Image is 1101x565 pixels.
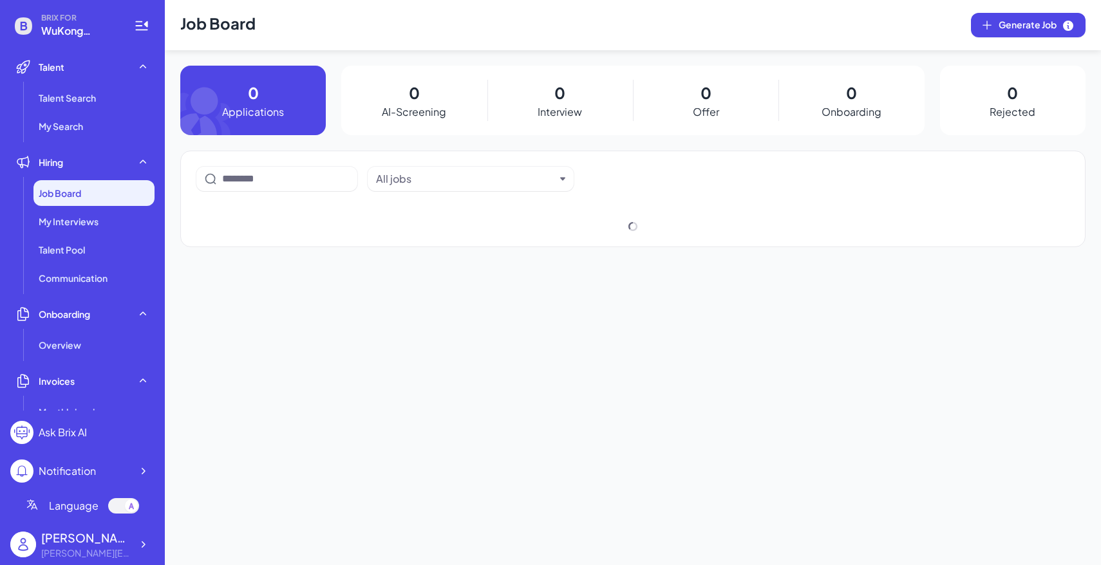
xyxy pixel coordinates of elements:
[39,375,75,387] span: Invoices
[39,463,96,479] div: Notification
[971,13,1086,37] button: Generate Job
[39,405,106,418] span: Monthly invoice
[41,13,118,23] span: BRIX FOR
[822,104,881,120] p: Onboarding
[701,81,711,104] p: 0
[39,156,63,169] span: Hiring
[41,529,131,546] div: Maggie
[39,91,96,104] span: Talent Search
[990,104,1035,120] p: Rejected
[554,81,565,104] p: 0
[49,498,99,514] span: Language
[376,171,411,187] div: All jobs
[39,338,81,351] span: Overview
[409,81,420,104] p: 0
[538,104,582,120] p: Interview
[39,60,64,73] span: Talent
[39,243,85,256] span: Talent Pool
[39,425,87,440] div: Ask Brix AI
[693,104,719,120] p: Offer
[39,308,90,320] span: Onboarding
[10,532,36,557] img: user_logo.png
[39,272,108,284] span: Communication
[41,23,118,39] span: WuKong Education
[382,104,446,120] p: AI-Screening
[846,81,857,104] p: 0
[39,120,83,133] span: My Search
[39,215,99,228] span: My Interviews
[39,187,81,199] span: Job Board
[41,546,131,560] div: Maggie@joinbrix.com
[376,171,555,187] button: All jobs
[1007,81,1018,104] p: 0
[999,18,1075,32] span: Generate Job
